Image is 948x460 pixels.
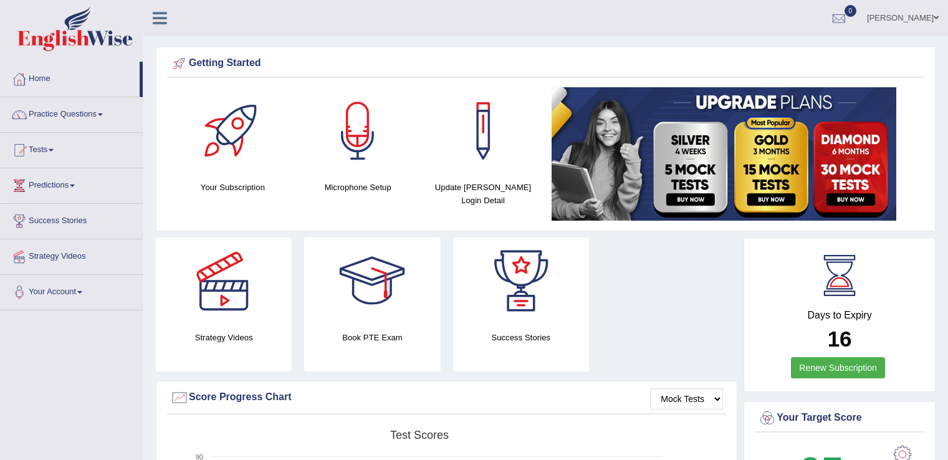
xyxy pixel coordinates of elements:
tspan: Test scores [390,429,449,441]
div: Score Progress Chart [170,388,723,407]
h4: Success Stories [453,331,589,344]
h4: Days to Expiry [758,310,921,321]
a: Strategy Videos [1,239,143,271]
h4: Microphone Setup [302,181,414,194]
img: small5.jpg [552,87,896,221]
span: 0 [845,5,857,17]
a: Predictions [1,168,143,199]
h4: Your Subscription [176,181,289,194]
h4: Book PTE Exam [304,331,440,344]
a: Success Stories [1,204,143,235]
div: Getting Started [170,54,921,73]
h4: Strategy Videos [156,331,292,344]
b: 16 [828,327,852,351]
a: Tests [1,133,143,164]
a: Renew Subscription [791,357,885,378]
a: Home [1,62,140,93]
h4: Update [PERSON_NAME] Login Detail [427,181,540,207]
a: Practice Questions [1,97,143,128]
a: Your Account [1,275,143,306]
div: Your Target Score [758,409,921,428]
